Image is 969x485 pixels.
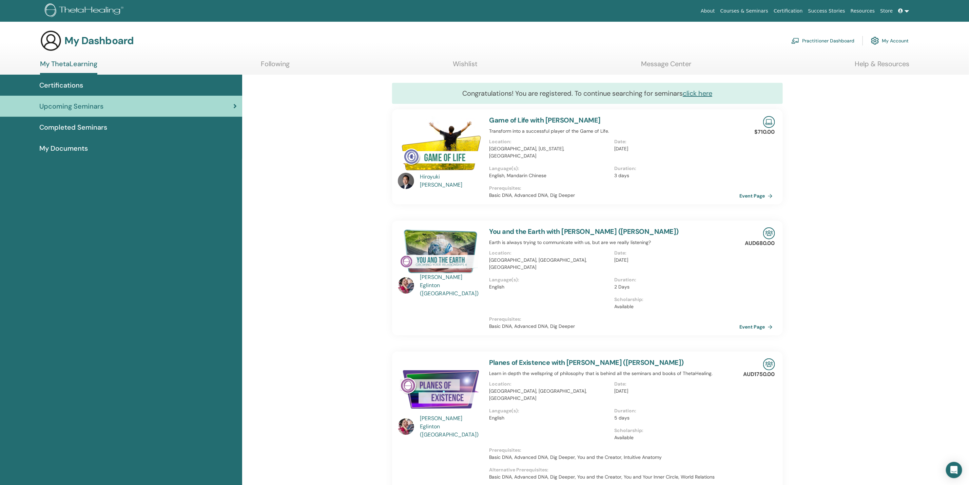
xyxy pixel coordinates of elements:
a: Wishlist [453,60,478,73]
a: My ThetaLearning [40,60,97,75]
img: logo.png [45,3,126,19]
a: Help & Resources [855,60,909,73]
img: default.jpg [398,418,414,435]
img: default.jpg [398,173,414,189]
img: Planes of Existence [398,358,481,416]
a: Courses & Seminars [718,5,771,17]
p: Location : [489,249,611,257]
p: Earth is always trying to communicate with us, but are we really listening? [489,239,740,246]
a: My Account [871,33,909,48]
img: In-Person Seminar [763,358,775,370]
a: Store [878,5,896,17]
div: Congratulations! You are registered. To continue searching for seminars [392,83,783,104]
a: Resources [848,5,878,17]
span: Certifications [39,80,83,90]
p: [DATE] [615,388,736,395]
a: Following [261,60,290,73]
a: Hiroyuki [PERSON_NAME] [420,173,483,189]
p: AUD680.00 [745,239,775,247]
p: Location : [489,380,611,388]
img: Game of Life [398,116,481,175]
p: [DATE] [615,257,736,264]
a: Practitioner Dashboard [791,33,854,48]
p: 2 Days [615,283,736,291]
p: Basic DNA, Advanced DNA, Dig Deeper [489,192,740,199]
a: You and the Earth with [PERSON_NAME] ([PERSON_NAME]) [489,227,679,236]
p: Scholarship : [615,427,736,434]
span: Upcoming Seminars [39,101,103,111]
p: Available [615,434,736,441]
p: Date : [615,138,736,145]
p: Scholarship : [615,296,736,303]
p: Location : [489,138,611,145]
p: Prerequisites : [489,316,740,323]
p: 5 days [615,414,736,422]
p: English [489,414,611,422]
p: English [489,283,611,291]
p: [GEOGRAPHIC_DATA], [GEOGRAPHIC_DATA], [GEOGRAPHIC_DATA] [489,257,611,271]
p: Date : [615,249,736,257]
p: English, Mandarin Chinese [489,172,611,179]
p: [GEOGRAPHIC_DATA], [GEOGRAPHIC_DATA], [GEOGRAPHIC_DATA] [489,388,611,402]
p: Alternative Prerequisites : [489,466,740,473]
p: Available [615,303,736,310]
a: Game of Life with [PERSON_NAME] [489,116,601,125]
a: Planes of Existence with [PERSON_NAME] ([PERSON_NAME]) [489,358,684,367]
img: You and the Earth [398,227,481,275]
p: Language(s) : [489,407,611,414]
p: $710.00 [755,128,775,136]
span: Completed Seminars [39,122,107,132]
img: In-Person Seminar [763,227,775,239]
img: generic-user-icon.jpg [40,30,62,52]
a: click here [683,89,712,98]
h3: My Dashboard [64,35,134,47]
a: Certification [771,5,805,17]
p: Basic DNA, Advanced DNA, Dig Deeper, You and the Creator, Intuitive Anatomy [489,454,740,461]
a: Event Page [740,322,775,332]
img: Live Online Seminar [763,116,775,128]
p: Basic DNA, Advanced DNA, Dig Deeper [489,323,740,330]
img: default.jpg [398,277,414,294]
span: My Documents [39,143,88,153]
p: Learn in depth the wellspring of philosophy that is behind all the seminars and books of ThetaHea... [489,370,740,377]
a: Message Center [641,60,691,73]
p: Language(s) : [489,165,611,172]
p: Duration : [615,407,736,414]
a: Success Stories [806,5,848,17]
a: Event Page [740,191,775,201]
p: [GEOGRAPHIC_DATA], [US_STATE], [GEOGRAPHIC_DATA] [489,145,611,160]
p: Transform into a successful player of the Game of Life. [489,128,740,135]
a: About [698,5,717,17]
p: AUD1750.00 [743,370,775,378]
p: Language(s) : [489,276,611,283]
a: [PERSON_NAME] Eglinton ([GEOGRAPHIC_DATA]) [420,414,483,439]
a: [PERSON_NAME] Eglinton ([GEOGRAPHIC_DATA]) [420,273,483,298]
p: Prerequisites : [489,447,740,454]
p: Date : [615,380,736,388]
img: chalkboard-teacher.svg [791,38,799,44]
p: Duration : [615,276,736,283]
p: Prerequisites : [489,185,740,192]
div: Open Intercom Messenger [946,462,962,478]
p: 3 days [615,172,736,179]
p: Duration : [615,165,736,172]
p: [DATE] [615,145,736,152]
img: cog.svg [871,35,879,46]
p: Basic DNA, Advanced DNA, Dig Deeper, You and the Creator, You and Your Inner Circle, World Relations [489,473,740,481]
